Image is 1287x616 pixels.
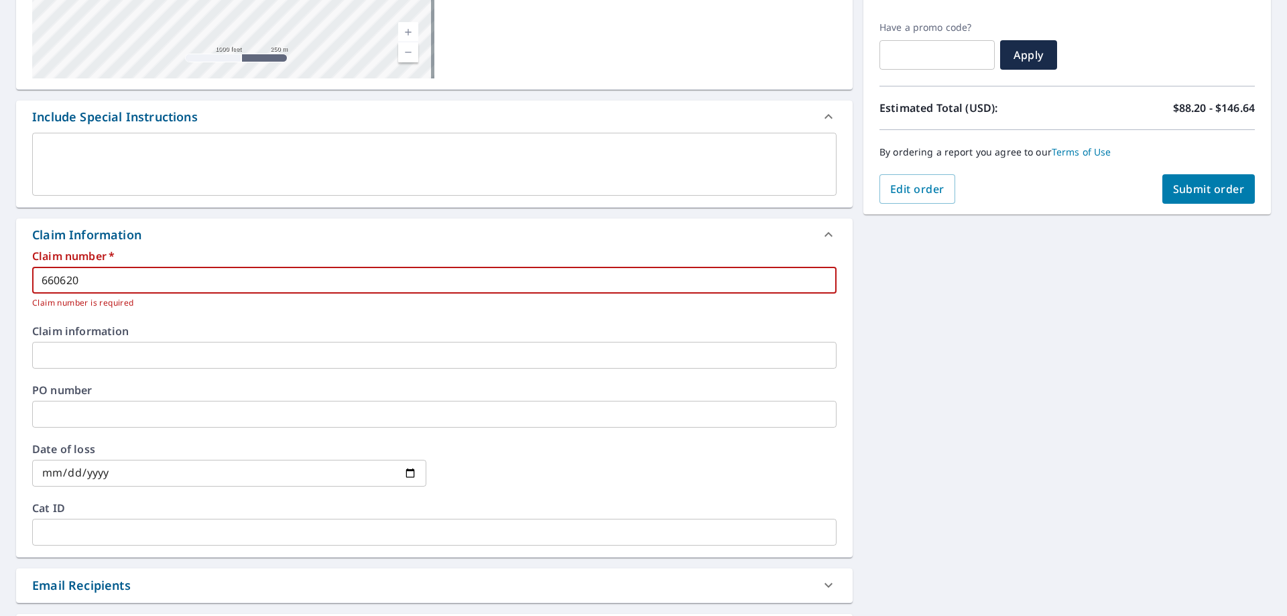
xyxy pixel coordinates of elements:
[32,326,837,336] label: Claim information
[1000,40,1057,70] button: Apply
[32,503,837,513] label: Cat ID
[32,576,131,595] div: Email Recipients
[398,42,418,62] a: Current Level 15, Zoom Out
[879,21,995,34] label: Have a promo code?
[16,101,853,133] div: Include Special Instructions
[1173,182,1245,196] span: Submit order
[32,444,426,454] label: Date of loss
[1173,100,1255,116] p: $88.20 - $146.64
[32,108,198,126] div: Include Special Instructions
[16,568,853,603] div: Email Recipients
[879,174,955,204] button: Edit order
[890,182,944,196] span: Edit order
[32,251,837,261] label: Claim number
[398,22,418,42] a: Current Level 15, Zoom In
[1011,48,1046,62] span: Apply
[16,219,853,251] div: Claim Information
[879,100,1067,116] p: Estimated Total (USD):
[1052,145,1111,158] a: Terms of Use
[1162,174,1255,204] button: Submit order
[32,226,141,244] div: Claim Information
[32,385,837,395] label: PO number
[879,146,1255,158] p: By ordering a report you agree to our
[32,296,827,310] p: Claim number is required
